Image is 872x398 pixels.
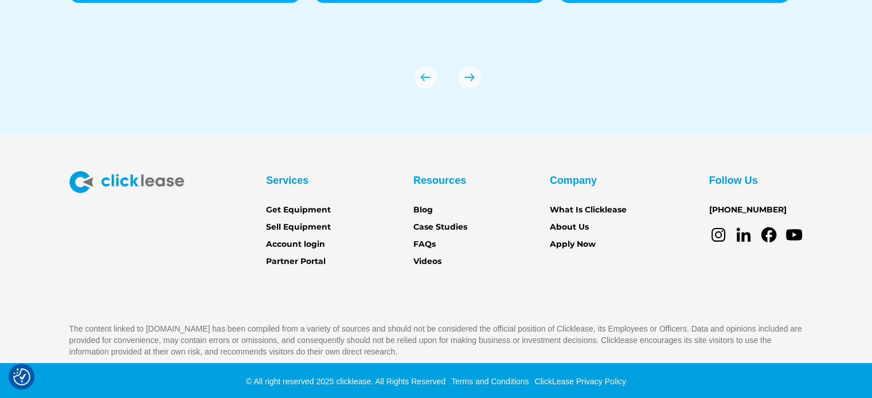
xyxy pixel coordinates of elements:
img: Clicklease logo [69,171,184,193]
a: Blog [413,204,433,216]
img: Revisit consent button [13,368,30,385]
button: Consent Preferences [13,368,30,385]
a: Account login [266,238,325,251]
a: Sell Equipment [266,221,331,234]
a: Case Studies [413,221,467,234]
a: Get Equipment [266,204,331,216]
a: Videos [413,255,441,268]
div: © All right reserved 2025 clicklease. All Rights Reserved [246,376,445,387]
img: arrow Icon [414,66,437,89]
a: FAQs [413,238,436,251]
a: Partner Portal [266,255,326,268]
div: previous slide [414,66,437,89]
a: Terms and Conditions [448,377,529,386]
div: Company [550,171,597,190]
p: The content linked to [DOMAIN_NAME] has been compiled from a variety of sources and should not be... [69,323,803,357]
img: arrow Icon [458,66,481,89]
a: About Us [550,221,589,234]
div: Follow Us [709,171,758,190]
a: ClickLease Privacy Policy [531,377,626,386]
a: Apply Now [550,238,596,251]
a: [PHONE_NUMBER] [709,204,787,216]
div: Resources [413,171,466,190]
a: What Is Clicklease [550,204,627,216]
div: next slide [458,66,481,89]
div: Services [266,171,308,190]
